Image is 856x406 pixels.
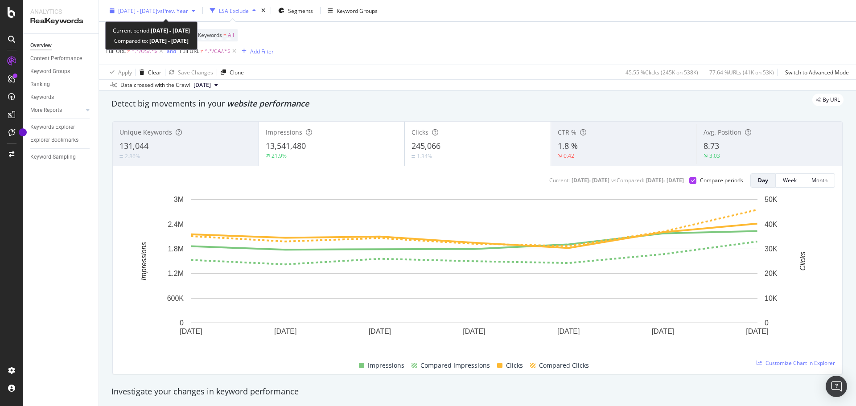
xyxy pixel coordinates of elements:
span: = [223,31,226,39]
span: 245,066 [412,140,440,151]
span: Unique Keywords [119,128,172,136]
button: LSA Exclude [206,4,259,18]
span: Keywords [198,31,222,39]
div: Keywords [30,93,54,102]
span: CTR % [558,128,576,136]
img: Equal [119,155,123,158]
div: [DATE] - [DATE] [646,176,684,184]
div: Analytics [30,7,91,16]
img: Equal [412,155,415,158]
span: ^.*/US/.*$ [132,45,157,57]
text: 10K [765,295,778,302]
svg: A chart. [120,195,828,350]
div: Current: [549,176,570,184]
span: Customize Chart in Explorer [765,359,835,367]
span: Impressions [368,360,404,371]
div: Keywords Explorer [30,123,75,132]
text: [DATE] [180,328,202,335]
div: times [259,6,267,15]
span: 13,541,480 [266,140,306,151]
div: RealKeywords [30,16,91,26]
div: Week [783,176,797,184]
text: [DATE] [369,328,391,335]
div: legacy label [812,94,844,106]
div: Day [758,176,768,184]
div: More Reports [30,106,62,115]
div: Apply [118,68,132,76]
div: Tooltip anchor [19,128,27,136]
div: Add Filter [250,47,274,55]
text: Clicks [799,252,807,271]
div: 45.55 % Clicks ( 245K on 538K ) [626,68,698,76]
div: 21.9% [272,152,287,160]
div: Clear [148,68,161,76]
button: Month [804,173,835,188]
b: [DATE] - [DATE] [148,37,189,45]
text: [DATE] [463,328,485,335]
span: 131,044 [119,140,148,151]
text: Impressions [140,242,148,280]
button: Add Filter [238,46,274,57]
a: Overview [30,41,92,50]
span: ≠ [127,47,130,55]
div: [DATE] - [DATE] [572,176,609,184]
div: Keyword Groups [337,7,378,14]
button: Week [776,173,804,188]
text: 50K [765,196,778,203]
div: vs Compared : [611,176,644,184]
div: Investigate your changes in keyword performance [111,386,844,398]
span: 2025 Sep. 18th [193,81,211,89]
text: 0 [180,319,184,327]
text: 2.4M [168,220,184,228]
text: 1.8M [168,245,184,253]
div: Clone [230,68,244,76]
button: [DATE] [190,80,222,90]
span: 1.8 % [558,140,578,151]
a: Explorer Bookmarks [30,135,92,145]
span: Compared Clicks [539,360,589,371]
div: Month [811,176,827,184]
div: Data crossed with the Crawl [120,81,190,89]
span: ^.*/CA/.*$ [205,45,230,57]
span: Compared Impressions [420,360,490,371]
div: Content Performance [30,54,82,63]
span: [DATE] - [DATE] [118,7,157,14]
div: Keyword Sampling [30,152,76,162]
button: Apply [106,65,132,79]
span: Full URL [106,47,126,55]
text: 3M [174,196,184,203]
div: 2.86% [125,152,140,160]
span: Segments [288,7,313,14]
text: 30K [765,245,778,253]
button: and [167,47,176,55]
text: 20K [765,270,778,277]
span: Clicks [412,128,428,136]
a: Ranking [30,80,92,89]
div: 1.34% [417,152,432,160]
button: Day [750,173,776,188]
span: Avg. Position [704,128,741,136]
span: All [228,29,234,41]
a: Keywords Explorer [30,123,92,132]
a: More Reports [30,106,83,115]
span: 8.73 [704,140,719,151]
div: Explorer Bookmarks [30,135,78,145]
text: 600K [167,295,184,302]
div: 77.64 % URLs ( 41K on 53K ) [709,68,774,76]
a: Content Performance [30,54,92,63]
div: Keyword Groups [30,67,70,76]
b: [DATE] - [DATE] [151,27,190,34]
span: Clicks [506,360,523,371]
div: Ranking [30,80,50,89]
button: [DATE] - [DATE]vsPrev. Year [106,4,199,18]
div: Save Changes [178,68,213,76]
span: vs Prev. Year [157,7,188,14]
div: Overview [30,41,52,50]
div: Compared to: [114,36,189,46]
text: 40K [765,220,778,228]
div: 3.03 [709,152,720,160]
text: [DATE] [557,328,580,335]
a: Keywords [30,93,92,102]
